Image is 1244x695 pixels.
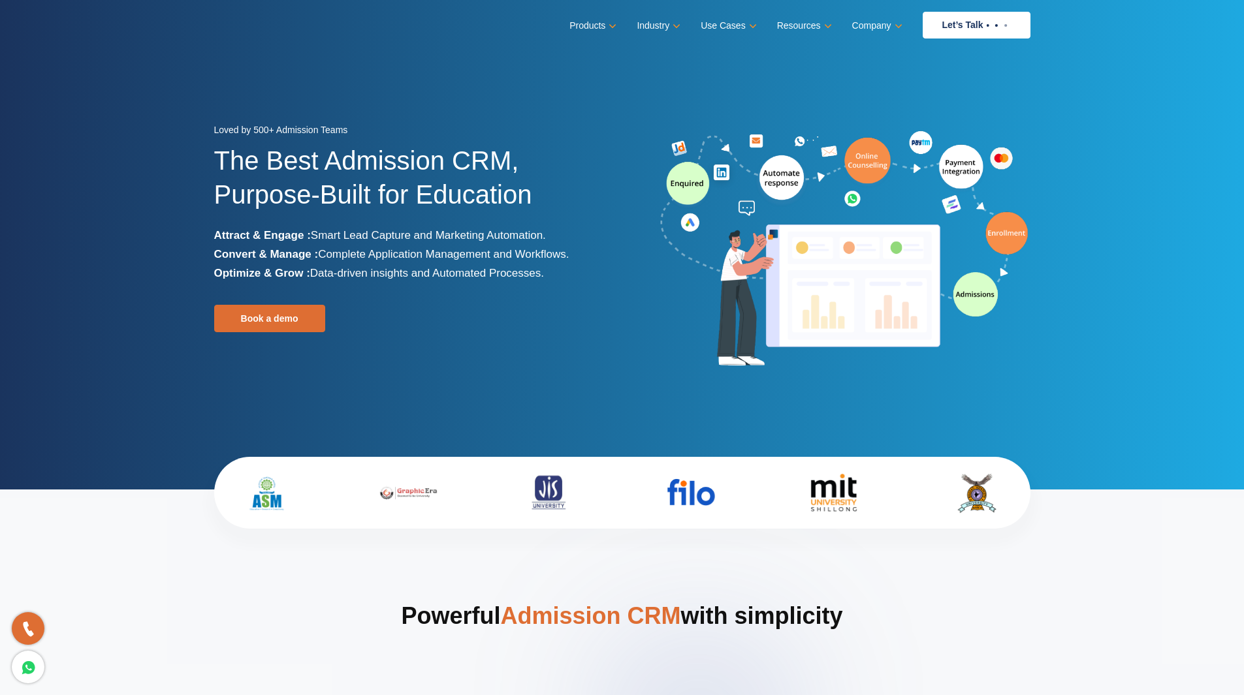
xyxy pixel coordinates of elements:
img: admission-software-home-page-header [658,128,1030,371]
a: Products [569,16,614,35]
span: Admission CRM [500,602,680,629]
a: Let’s Talk [923,12,1030,39]
span: Data-driven insights and Automated Processes. [310,267,544,279]
b: Optimize & Grow : [214,267,310,279]
a: Book a demo [214,305,325,332]
a: Company [852,16,900,35]
b: Attract & Engage : [214,229,311,241]
a: Industry [637,16,678,35]
h1: The Best Admission CRM, Purpose-Built for Education [214,144,613,226]
div: Loved by 500+ Admission Teams [214,121,613,144]
h2: Powerful with simplicity [214,600,1030,684]
a: Use Cases [701,16,754,35]
b: Convert & Manage : [214,248,319,260]
span: Smart Lead Capture and Marketing Automation. [311,229,546,241]
span: Complete Application Management and Workflows. [318,248,569,260]
a: Resources [777,16,829,35]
